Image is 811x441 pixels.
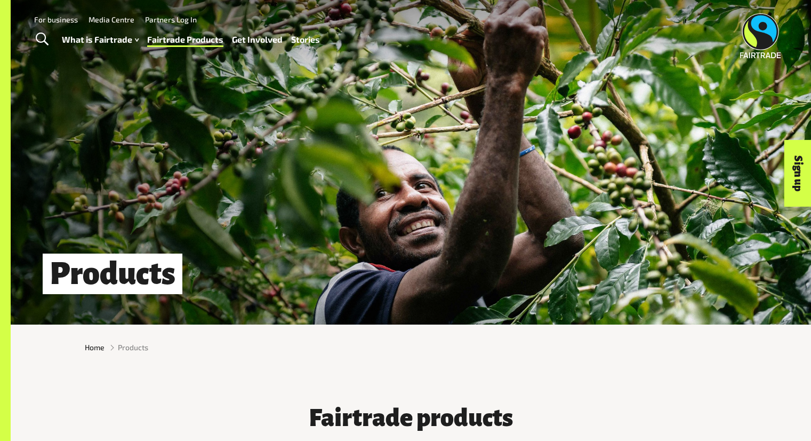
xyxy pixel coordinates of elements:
a: Media Centre [89,15,134,24]
a: Toggle Search [29,26,55,53]
a: Get Involved [232,32,283,48]
a: For business [34,15,78,24]
img: Fairtrade Australia New Zealand logo [740,13,781,58]
a: Fairtrade Products [147,32,223,48]
a: Partners Log In [145,15,197,24]
a: What is Fairtrade [62,32,139,48]
a: Stories [291,32,320,48]
h3: Fairtrade products [251,405,571,431]
h1: Products [43,254,182,295]
a: Home [85,342,105,353]
span: Products [118,342,148,353]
